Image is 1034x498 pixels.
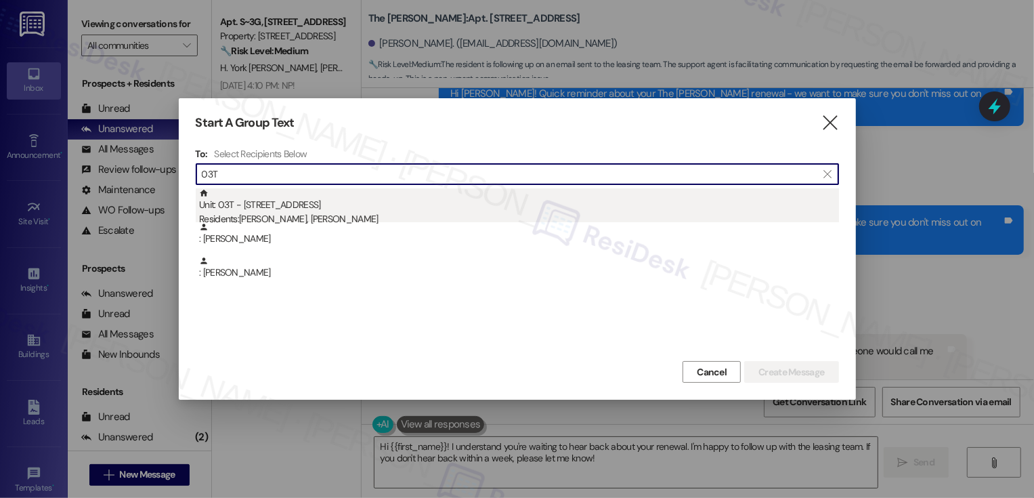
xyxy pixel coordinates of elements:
[697,365,727,379] span: Cancel
[196,256,839,290] div: : [PERSON_NAME]
[817,164,838,184] button: Clear text
[196,188,839,222] div: Unit: 03T - [STREET_ADDRESS]Residents:[PERSON_NAME], [PERSON_NAME]
[199,222,839,246] div: : [PERSON_NAME]
[821,116,839,130] i: 
[196,115,295,131] h3: Start A Group Text
[199,256,839,280] div: : [PERSON_NAME]
[744,361,838,383] button: Create Message
[199,188,839,227] div: Unit: 03T - [STREET_ADDRESS]
[196,148,208,160] h3: To:
[196,222,839,256] div: : [PERSON_NAME]
[683,361,741,383] button: Cancel
[214,148,307,160] h4: Select Recipients Below
[202,165,817,184] input: Search for any contact or apartment
[199,212,839,226] div: Residents: [PERSON_NAME], [PERSON_NAME]
[823,169,831,180] i: 
[758,365,824,379] span: Create Message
